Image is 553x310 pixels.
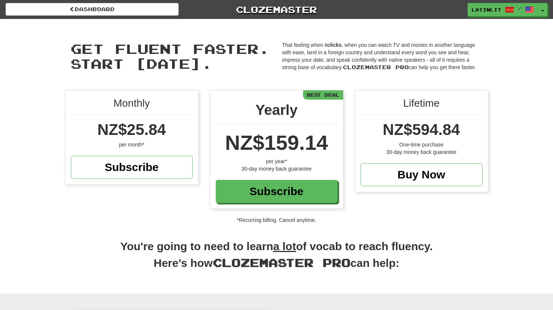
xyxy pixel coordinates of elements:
[472,6,501,13] span: latinlit
[71,141,193,148] div: per month*
[282,41,483,71] p: That feeling when it , when you can watch TV and movies in another language with ease, land in a ...
[213,256,351,269] span: Clozemaster Pro
[468,3,538,16] a: latinlit /
[216,158,338,165] div: per year*
[273,240,296,252] u: a lot
[361,96,482,115] div: Lifetime
[65,239,488,279] h2: You're going to need to learn of vocab to reach fluency. Here's how can help:
[303,90,343,100] div: Best Deal
[71,41,270,71] span: Get fluent faster. Start [DATE].
[6,3,179,16] a: Dashboard
[216,100,338,124] div: Yearly
[361,163,482,186] a: Buy Now
[518,6,521,11] span: /
[383,121,460,138] span: NZ$594.84
[216,165,338,172] div: 30-day money back guarantee
[97,121,166,138] span: NZ$25.84
[216,180,338,203] a: Subscribe
[361,148,482,156] div: 30-day money back guarantee
[190,3,363,16] a: Clozemaster
[71,96,193,115] div: Monthly
[327,42,342,48] strong: clicks
[71,156,193,179] a: Subscribe
[343,64,409,70] span: Clozemaster Pro
[361,141,482,148] div: One-time purchase
[225,131,328,154] span: NZ$159.14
